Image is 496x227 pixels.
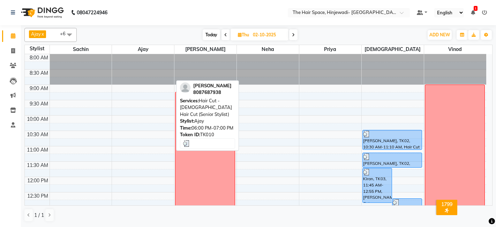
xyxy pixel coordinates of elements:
span: Time: [180,125,191,131]
div: [PERSON_NAME], TK04, 12:45 PM-01:15 PM, [PERSON_NAME] [392,199,422,213]
div: Stylist [25,45,50,52]
div: 06:00 PM-07:00 PM [180,125,235,132]
span: Hair Cut - [DEMOGRAPHIC_DATA] Hair Cut (Senior Stylist) [180,98,232,117]
div: 9:00 AM [28,85,50,92]
span: Today [203,29,220,40]
div: 12:30 PM [26,192,50,200]
div: 8:30 AM [28,69,50,77]
div: 1799 [438,201,456,207]
span: 1 / 1 [34,212,44,219]
img: profile [180,82,190,93]
div: 9:30 AM [28,100,50,108]
span: [PERSON_NAME] [193,83,232,88]
span: 1 [474,6,478,11]
div: [PERSON_NAME], TK02, 11:15 AM-11:45 AM, [PERSON_NAME] [363,153,422,167]
div: 8:00 AM [28,54,50,61]
span: Ajay [31,31,41,37]
b: 08047224946 [77,3,107,22]
a: x [41,31,44,37]
span: Priya [299,45,361,54]
span: Token ID: [180,132,200,137]
div: 11:30 AM [25,162,50,169]
img: logo [18,3,66,22]
div: Ajay [180,118,235,125]
div: [PERSON_NAME], TK02, 10:30 AM-11:10 AM, Hair Cut - [DEMOGRAPHIC_DATA] Hair Cut (Senior Stylist) [363,130,422,149]
div: 11:00 AM [25,146,50,154]
span: Vinod [424,45,486,54]
span: +6 [60,31,71,36]
span: Sachin [50,45,112,54]
div: 10:00 AM [25,116,50,123]
button: ADD NEW [428,30,452,40]
div: 8087687938 [193,89,232,96]
span: Ajay [112,45,174,54]
span: [DEMOGRAPHIC_DATA] [362,45,424,54]
input: 2025-10-02 [251,30,286,40]
div: 12:00 PM [26,177,50,184]
span: Thu [236,32,251,37]
span: Stylist: [180,118,194,124]
a: 1 [471,9,475,16]
span: [PERSON_NAME] [174,45,236,54]
div: TK010 [180,131,235,138]
span: Neha [237,45,299,54]
span: Services: [180,98,199,103]
span: ADD NEW [429,32,450,37]
div: Kiran, TK03, 11:45 AM-12:55 PM, [PERSON_NAME],Hair Cut - [DEMOGRAPHIC_DATA] Hair Cut (Salon Styli... [363,168,392,203]
div: 10:30 AM [25,131,50,138]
